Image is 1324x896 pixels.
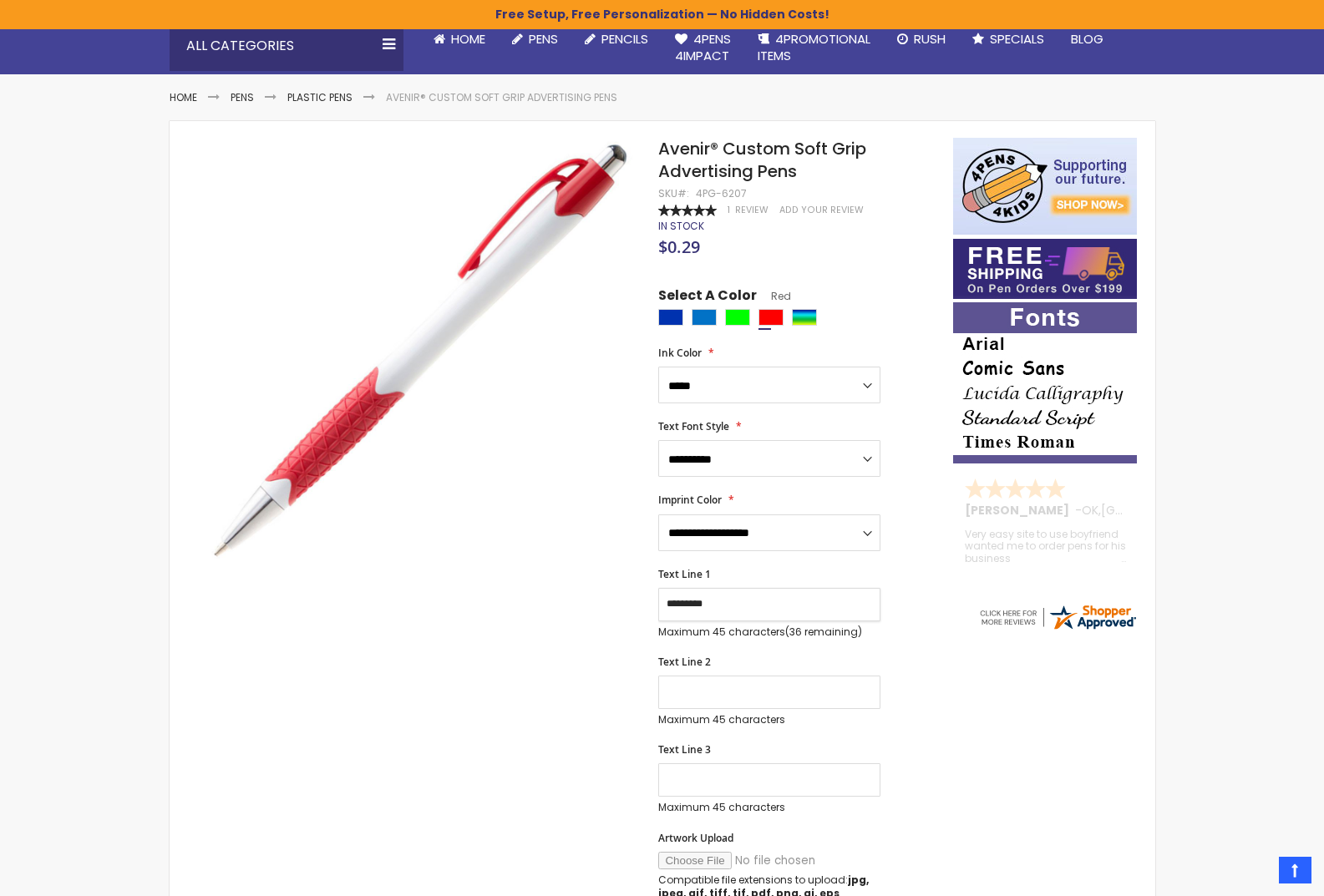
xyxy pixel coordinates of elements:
[1058,21,1117,58] a: Blog
[499,21,571,58] a: Pens
[758,30,870,64] span: 4PROMOTIONAL ITEMS
[658,235,700,258] span: $0.29
[779,204,864,216] a: Add Your Review
[728,204,730,216] span: 1
[658,346,702,360] span: Ink Color
[658,186,689,200] strong: SKU
[675,30,731,64] span: 4Pens 4impact
[1082,502,1098,519] span: OK
[914,30,946,48] span: Rush
[792,309,817,326] div: Assorted
[785,625,862,639] span: (36 remaining)
[658,493,722,507] span: Imprint Color
[170,21,403,71] div: All Categories
[757,289,791,303] span: Red
[451,30,485,48] span: Home
[658,205,717,216] div: 100%
[287,90,353,104] a: Plastic Pens
[959,21,1058,58] a: Specials
[658,220,704,233] div: Availability
[658,567,711,581] span: Text Line 1
[170,90,197,104] a: Home
[965,529,1127,564] div: Very easy site to use boyfriend wanted me to order pens for his business
[658,713,880,726] p: Maximum 45 characters
[662,21,744,75] a: 4Pens4impact
[658,286,757,309] span: Select A Color
[1071,30,1103,48] span: Blog
[735,204,769,216] span: Review
[884,21,959,58] a: Rush
[658,219,704,233] span: In stock
[529,30,558,48] span: Pens
[696,187,747,200] div: 4PG-6207
[420,21,499,58] a: Home
[658,309,683,326] div: Blue
[1101,502,1224,519] span: [GEOGRAPHIC_DATA]
[977,602,1138,632] img: 4pens.com widget logo
[953,138,1137,235] img: 4pens 4 kids
[990,30,1044,48] span: Specials
[744,21,884,75] a: 4PROMOTIONALITEMS
[965,502,1075,519] span: [PERSON_NAME]
[728,204,771,216] a: 1 Review
[601,30,648,48] span: Pencils
[1075,502,1224,519] span: - ,
[203,136,637,569] img: avenir-custom-soft-grip-advertising-pens-red_1.jpg
[953,302,1137,463] img: font-personalization-examples
[571,21,662,58] a: Pencils
[658,831,733,845] span: Artwork Upload
[758,309,784,326] div: Red
[658,419,729,433] span: Text Font Style
[692,309,717,326] div: Blue Light
[658,742,711,757] span: Text Line 3
[658,801,880,814] p: Maximum 45 characters
[386,91,617,104] li: Avenir® Custom Soft Grip Advertising Pens
[658,625,880,639] p: Maximum 45 characters
[1186,851,1324,896] iframe: Google Customer Reviews
[725,309,750,326] div: Lime Green
[953,239,1137,299] img: Free shipping on orders over $199
[977,621,1138,635] a: 4pens.com certificate URL
[658,137,866,183] span: Avenir® Custom Soft Grip Advertising Pens
[231,90,254,104] a: Pens
[658,655,711,669] span: Text Line 2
